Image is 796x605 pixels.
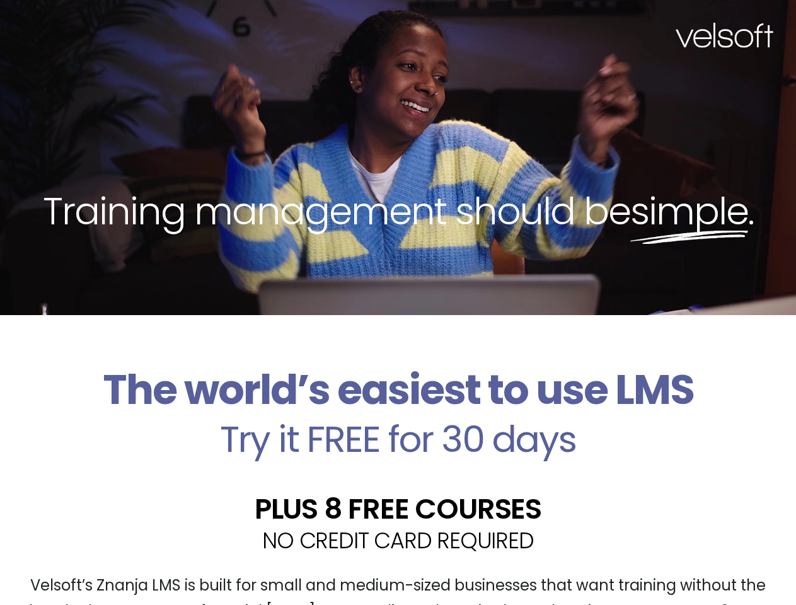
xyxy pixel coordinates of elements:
h2: NO CREDIT CARD REQUIRED [9,529,787,551]
h2: PLUS 8 FREE COURSES [9,495,787,523]
h2: Try it FREE for 30 days [9,421,787,458]
h2: The world’s easiest to use LMS [9,366,787,415]
span: simple [630,185,748,238]
h2: Training management should be . [23,187,773,236]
